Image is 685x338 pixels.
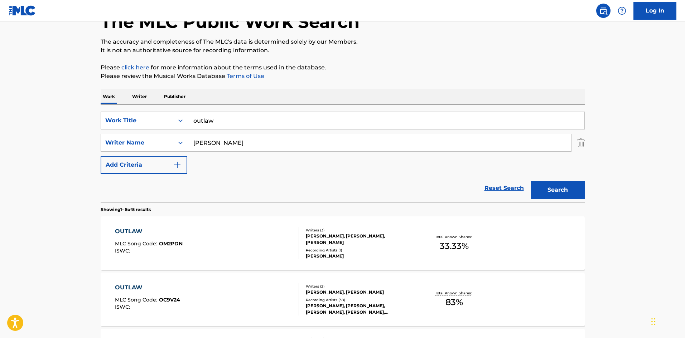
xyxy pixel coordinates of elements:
[101,63,585,72] p: Please for more information about the terms used in the database.
[618,6,626,15] img: help
[440,240,469,253] span: 33.33 %
[306,253,414,259] div: [PERSON_NAME]
[306,289,414,295] div: [PERSON_NAME], [PERSON_NAME]
[649,304,685,338] iframe: Chat Widget
[101,216,585,270] a: OUTLAWMLC Song Code:OM2PDNISWC:Writers (3)[PERSON_NAME], [PERSON_NAME], [PERSON_NAME]Recording Ar...
[101,273,585,326] a: OUTLAWMLC Song Code:OC9V24ISWC:Writers (2)[PERSON_NAME], [PERSON_NAME]Recording Artists (38)[PERS...
[306,248,414,253] div: Recording Artists ( 1 )
[577,134,585,152] img: Delete Criterion
[115,227,183,236] div: OUTLAW
[481,180,527,196] a: Reset Search
[162,89,188,104] p: Publisher
[531,181,585,199] button: Search
[9,5,36,16] img: MLC Logo
[101,38,585,46] p: The accuracy and completeness of The MLC's data is determined solely by our Members.
[101,46,585,55] p: It is not an authoritative source for recording information.
[173,161,182,169] img: 9d2ae6d4665cec9f34b9.svg
[105,116,170,125] div: Work Title
[225,73,264,79] a: Terms of Use
[306,233,414,246] div: [PERSON_NAME], [PERSON_NAME], [PERSON_NAME]
[115,297,159,303] span: MLC Song Code :
[306,303,414,315] div: [PERSON_NAME], [PERSON_NAME], [PERSON_NAME], [PERSON_NAME], [PERSON_NAME]
[596,4,611,18] a: Public Search
[130,89,149,104] p: Writer
[633,2,676,20] a: Log In
[101,11,360,33] h1: The MLC Public Work Search
[101,72,585,80] p: Please review the Musical Works Database
[445,296,463,309] span: 83 %
[105,138,170,147] div: Writer Name
[435,290,473,296] p: Total Known Shares:
[115,283,180,292] div: OUTLAW
[615,4,629,18] div: Help
[101,112,585,202] form: Search Form
[101,156,187,174] button: Add Criteria
[599,6,608,15] img: search
[159,297,180,303] span: OC9V24
[115,240,159,247] span: MLC Song Code :
[115,248,132,254] span: ISWC :
[121,64,149,71] a: click here
[651,311,656,332] div: Drag
[101,206,151,213] p: Showing 1 - 5 of 5 results
[159,240,183,247] span: OM2PDN
[435,234,473,240] p: Total Known Shares:
[115,304,132,310] span: ISWC :
[101,89,117,104] p: Work
[306,284,414,289] div: Writers ( 2 )
[306,227,414,233] div: Writers ( 3 )
[306,297,414,303] div: Recording Artists ( 38 )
